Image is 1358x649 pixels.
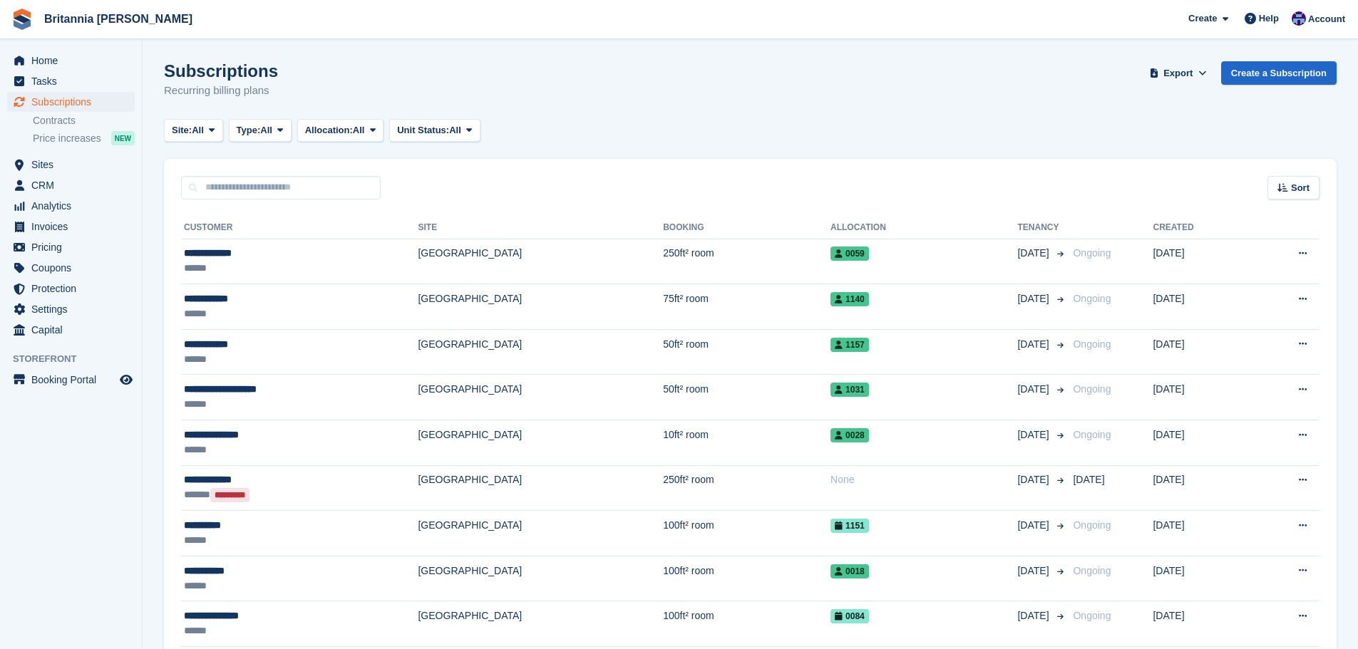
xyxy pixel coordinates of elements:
a: menu [7,370,135,390]
th: Tenancy [1017,217,1067,239]
td: 50ft² room [663,329,830,375]
span: Ongoing [1073,293,1111,304]
button: Unit Status: All [389,119,480,142]
span: Invoices [31,217,117,237]
a: menu [7,237,135,257]
span: Pricing [31,237,117,257]
span: Help [1259,11,1279,26]
h1: Subscriptions [164,61,278,81]
span: Sort [1291,181,1310,195]
a: menu [7,175,135,195]
a: Contracts [33,114,135,128]
a: menu [7,279,135,298]
span: Analytics [31,196,117,216]
td: 75ft² room [663,284,830,330]
td: [DATE] [1153,375,1249,420]
td: 100ft² room [663,511,830,556]
span: Site: [172,123,192,137]
button: Export [1147,61,1210,85]
td: [GEOGRAPHIC_DATA] [418,375,663,420]
td: [GEOGRAPHIC_DATA] [418,284,663,330]
td: [DATE] [1153,511,1249,556]
span: Account [1308,12,1345,26]
th: Site [418,217,663,239]
span: [DATE] [1017,564,1051,578]
span: Ongoing [1073,610,1111,621]
span: [DATE] [1017,427,1051,442]
span: 0059 [830,246,869,261]
td: [DATE] [1153,601,1249,647]
td: [GEOGRAPHIC_DATA] [418,556,663,601]
td: [DATE] [1153,465,1249,511]
td: [GEOGRAPHIC_DATA] [418,329,663,375]
th: Created [1153,217,1249,239]
span: 1031 [830,383,869,397]
td: [DATE] [1153,420,1249,466]
img: Becca Clark [1292,11,1306,26]
td: 10ft² room [663,420,830,466]
span: 1157 [830,338,869,352]
span: Ongoing [1073,429,1111,440]
div: NEW [111,131,135,145]
a: Britannia [PERSON_NAME] [38,7,198,31]
th: Booking [663,217,830,239]
span: All [353,123,365,137]
a: menu [7,71,135,91]
td: 100ft² room [663,556,830,601]
span: [DATE] [1017,246,1051,261]
span: Settings [31,299,117,319]
span: Tasks [31,71,117,91]
span: Booking Portal [31,370,117,390]
th: Customer [181,217,418,239]
button: Site: All [164,119,223,142]
span: Sites [31,155,117,175]
span: Storefront [13,352,142,366]
span: 1151 [830,519,869,533]
span: Ongoing [1073,519,1111,531]
a: Price increases NEW [33,130,135,146]
a: Create a Subscription [1221,61,1337,85]
span: Subscriptions [31,92,117,112]
a: menu [7,92,135,112]
span: [DATE] [1017,518,1051,533]
td: [DATE] [1153,556,1249,601]
span: 0084 [830,609,869,623]
a: Preview store [118,371,135,388]
span: Allocation: [305,123,353,137]
td: [DATE] [1153,239,1249,284]
span: Price increases [33,132,101,145]
a: menu [7,320,135,340]
span: [DATE] [1017,472,1051,487]
img: stora-icon-8386f47178a22dfd0bd8f6a31ec36ba5ce8667c1dd55bd0f319d3a0aa187defe.svg [11,9,33,30]
span: All [260,123,272,137]
td: 100ft² room [663,601,830,647]
span: [DATE] [1017,291,1051,306]
span: 1140 [830,292,869,306]
a: menu [7,196,135,216]
span: [DATE] [1017,382,1051,397]
td: [GEOGRAPHIC_DATA] [418,465,663,511]
td: 250ft² room [663,239,830,284]
td: 250ft² room [663,465,830,511]
span: Coupons [31,258,117,278]
span: Home [31,51,117,71]
span: Ongoing [1073,383,1111,395]
a: menu [7,217,135,237]
span: Unit Status: [397,123,449,137]
span: All [449,123,461,137]
span: Capital [31,320,117,340]
span: [DATE] [1017,337,1051,352]
th: Allocation [830,217,1017,239]
span: 0018 [830,564,869,578]
span: Ongoing [1073,338,1111,350]
span: Export [1163,66,1193,81]
td: [DATE] [1153,284,1249,330]
a: menu [7,258,135,278]
span: Create [1188,11,1217,26]
td: 50ft² room [663,375,830,420]
td: [DATE] [1153,329,1249,375]
td: [GEOGRAPHIC_DATA] [418,420,663,466]
a: menu [7,155,135,175]
span: Protection [31,279,117,298]
div: None [830,472,1017,487]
